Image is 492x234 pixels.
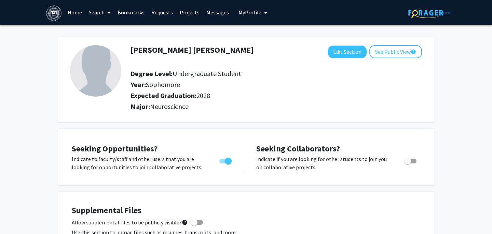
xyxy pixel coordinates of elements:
[5,203,29,229] iframe: Chat
[328,46,367,58] button: Edit Section
[72,218,188,226] span: Allow supplemental files to be publicly visible?
[131,45,254,55] h1: [PERSON_NAME] [PERSON_NAME]
[411,48,416,56] mat-icon: help
[72,143,158,154] span: Seeking Opportunities?
[256,155,391,171] p: Indicate if you are looking for other students to join you on collaborative projects.
[238,9,261,16] span: My Profile
[369,45,422,58] button: See Public View
[217,155,235,165] div: Toggle
[131,70,391,78] h2: Degree Level:
[72,155,206,171] p: Indicate to faculty/staff and other users that you are looking for opportunities to join collabor...
[131,91,391,100] h2: Expected Graduation:
[131,81,391,89] h2: Year:
[182,218,188,226] mat-icon: help
[85,0,114,24] a: Search
[173,69,241,78] span: Undergraduate Student
[203,0,232,24] a: Messages
[408,8,451,18] img: ForagerOne Logo
[114,0,148,24] a: Bookmarks
[146,80,180,89] span: Sophomore
[131,102,422,111] h2: Major:
[72,206,420,215] h4: Supplemental Files
[64,0,85,24] a: Home
[256,143,340,154] span: Seeking Collaborators?
[70,45,121,97] img: Profile Picture
[176,0,203,24] a: Projects
[401,155,420,165] div: Toggle
[148,0,176,24] a: Requests
[150,102,189,111] span: Neuroscience
[46,5,61,21] img: Brandeis University Logo
[196,91,210,100] span: 2028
